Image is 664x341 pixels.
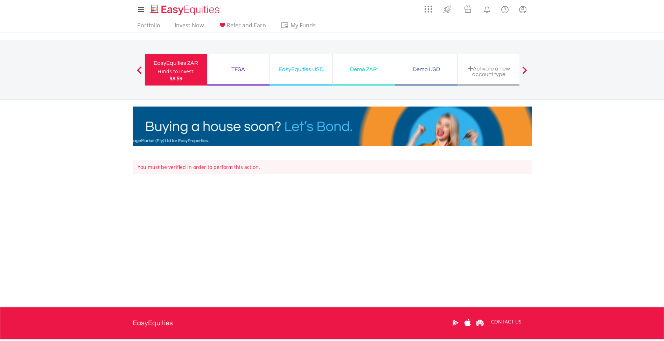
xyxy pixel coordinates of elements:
img: grid-menu-icon.svg [425,5,432,13]
span: R8.59 [169,75,182,82]
img: vouchers-v2.svg [462,4,474,15]
div: EasyEquities USD [274,64,328,74]
a: My Profile [514,2,532,17]
a: Vouchers [457,2,478,15]
img: EasyMortage Promotion Banner [133,107,532,146]
a: EasyEquities [133,307,173,339]
a: Refer and Earn [215,22,269,33]
img: EasyEquities_Logo.png [149,4,222,16]
a: Notifications [478,2,496,16]
div: EasyEquities ZAR [149,58,203,68]
span: My Funds [280,21,326,30]
img: thrive-v2.svg [441,4,453,15]
a: Invest Now [172,22,207,33]
a: Portfolio [134,22,163,33]
div: Demo USD [399,64,453,74]
a: Google Play [449,312,462,334]
a: Apple [462,312,474,334]
div: TFSA [211,64,265,74]
span: Refer and Earn [227,21,266,29]
div: You must be verified in order to perform this action. [133,160,532,174]
a: FAQ's and Support [496,2,514,16]
div: Demo ZAR [337,64,391,74]
a: AppsGrid [420,2,437,13]
a: CONTACT US [486,312,526,332]
div: Activate a new account type [462,66,516,77]
a: Home page [148,2,222,16]
div: Funds to invest: [158,68,195,75]
a: Huawei [474,312,486,334]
